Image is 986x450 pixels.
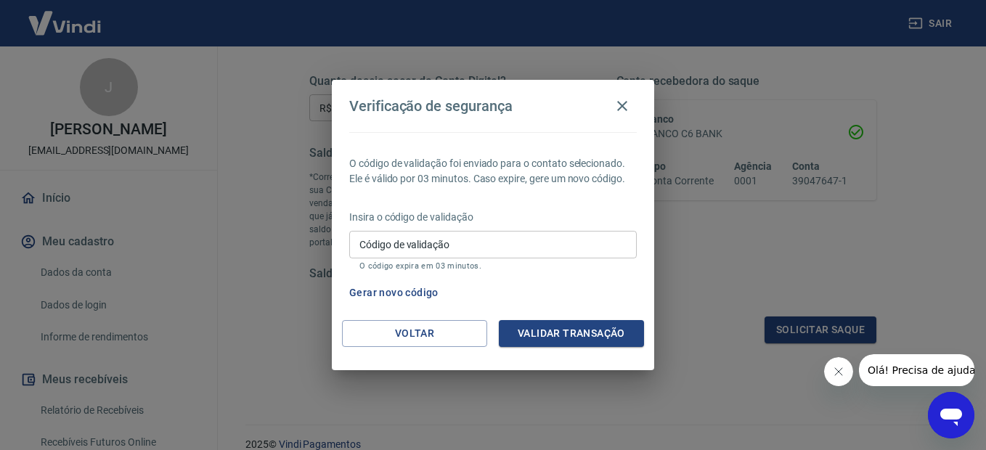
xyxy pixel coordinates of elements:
[349,210,637,225] p: Insira o código de validação
[349,97,513,115] h4: Verificação de segurança
[349,156,637,187] p: O código de validação foi enviado para o contato selecionado. Ele é válido por 03 minutos. Caso e...
[9,10,122,22] span: Olá! Precisa de ajuda?
[343,279,444,306] button: Gerar novo código
[499,320,644,347] button: Validar transação
[824,357,853,386] iframe: Fechar mensagem
[342,320,487,347] button: Voltar
[859,354,974,386] iframe: Mensagem da empresa
[359,261,627,271] p: O código expira em 03 minutos.
[928,392,974,438] iframe: Botão para abrir a janela de mensagens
